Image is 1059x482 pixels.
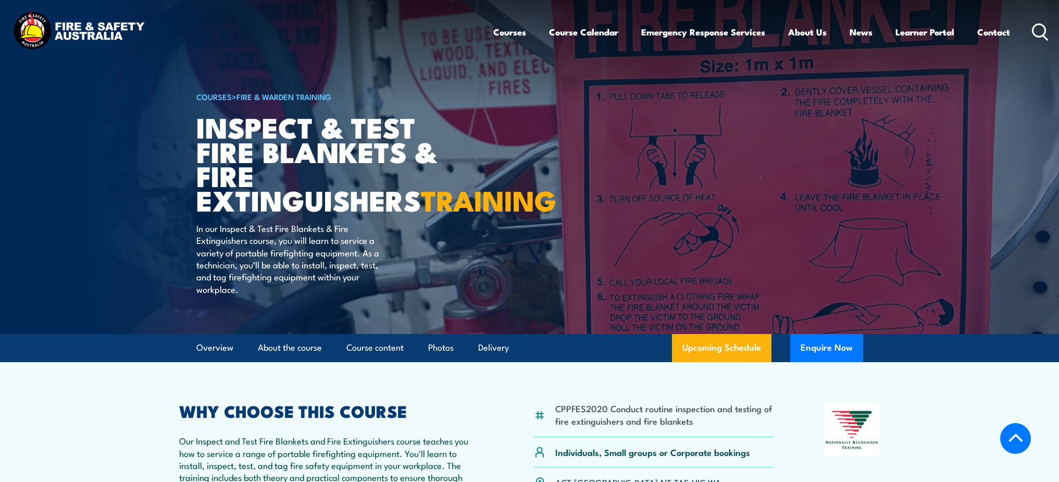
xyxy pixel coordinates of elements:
[895,18,954,46] a: Learner Portal
[824,403,880,456] img: Nationally Recognised Training logo.
[641,18,765,46] a: Emergency Response Services
[196,222,387,295] p: In our Inspect & Test Fire Blankets & Fire Extinguishers course, you will learn to service a vari...
[788,18,827,46] a: About Us
[428,334,454,362] a: Photos
[346,334,404,362] a: Course content
[549,18,618,46] a: Course Calendar
[977,18,1010,46] a: Contact
[236,91,331,102] a: Fire & Warden Training
[493,18,526,46] a: Courses
[196,115,454,212] h1: Inspect & Test Fire Blankets & Fire Extinguishers
[196,334,233,362] a: Overview
[421,178,556,221] strong: TRAINING
[258,334,322,362] a: About the course
[672,334,771,362] a: Upcoming Schedule
[478,334,509,362] a: Delivery
[850,18,873,46] a: News
[555,446,750,458] p: Individuals, Small groups or Corporate bookings
[196,90,454,103] h6: >
[555,402,774,427] li: CPPFES2020 Conduct routine inspection and testing of fire extinguishers and fire blankets
[790,334,863,362] button: Enquire Now
[179,403,483,418] h2: WHY CHOOSE THIS COURSE
[196,91,232,102] a: COURSES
